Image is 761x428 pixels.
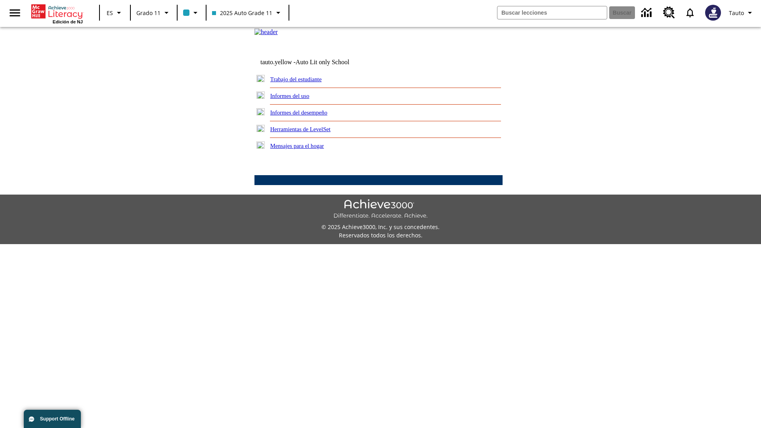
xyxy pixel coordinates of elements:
img: Achieve3000 Differentiate Accelerate Achieve [333,199,428,220]
div: Portada [31,3,83,24]
a: Notificaciones [680,2,700,23]
button: Grado: Grado 11, Elige un grado [133,6,174,20]
span: Support Offline [40,416,75,422]
img: plus.gif [256,75,265,82]
a: Centro de recursos, Se abrirá en una pestaña nueva. [658,2,680,23]
input: Buscar campo [497,6,607,19]
a: Informes del desempeño [270,109,327,116]
img: plus.gif [256,92,265,99]
button: El color de la clase es azul claro. Cambiar el color de la clase. [180,6,203,20]
a: Trabajo del estudiante [270,76,322,82]
img: plus.gif [256,108,265,115]
span: Grado 11 [136,9,161,17]
button: Perfil/Configuración [726,6,758,20]
button: Abrir el menú lateral [3,1,27,25]
span: Edición de NJ [53,19,83,24]
a: Herramientas de LevelSet [270,126,331,132]
button: Clase: 2025 Auto Grade 11, Selecciona una clase [209,6,286,20]
a: Mensajes para el hogar [270,143,324,149]
button: Escoja un nuevo avatar [700,2,726,23]
a: Informes del uso [270,93,310,99]
img: Avatar [705,5,721,21]
button: Support Offline [24,410,81,428]
span: 2025 Auto Grade 11 [212,9,272,17]
span: ES [107,9,113,17]
img: plus.gif [256,141,265,149]
button: Lenguaje: ES, Selecciona un idioma [102,6,128,20]
nobr: Auto Lit only School [296,59,350,65]
span: Tauto [729,9,744,17]
img: plus.gif [256,125,265,132]
img: header [254,29,278,36]
td: tauto.yellow - [260,59,406,66]
a: Centro de información [637,2,658,24]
